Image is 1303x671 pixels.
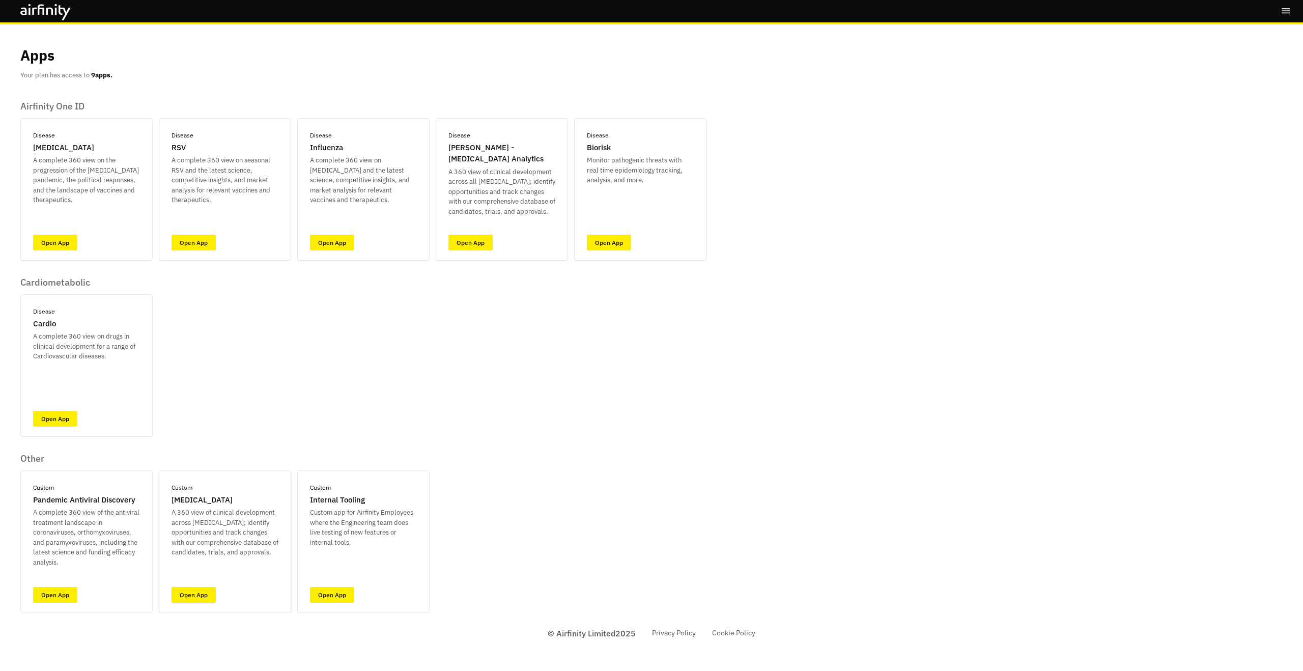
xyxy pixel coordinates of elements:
[33,508,140,567] p: A complete 360 view of the antiviral treatment landscape in coronaviruses, orthomyxoviruses, and ...
[448,131,470,140] p: Disease
[310,155,417,205] p: A complete 360 view on [MEDICAL_DATA] and the latest science, competitive insights, and market an...
[448,235,493,250] a: Open App
[587,142,611,154] p: Biorisk
[652,628,696,638] a: Privacy Policy
[33,142,94,154] p: [MEDICAL_DATA]
[20,70,112,80] p: Your plan has access to
[310,235,354,250] a: Open App
[712,628,755,638] a: Cookie Policy
[310,587,354,603] a: Open App
[548,627,636,639] p: © Airfinity Limited 2025
[448,167,555,217] p: A 360 view of clinical development across all [MEDICAL_DATA]; identify opportunities and track ch...
[20,277,153,288] p: Cardiometabolic
[587,155,694,185] p: Monitor pathogenic threats with real time epidemiology tracking, analysis, and more.
[33,131,55,140] p: Disease
[20,45,54,66] p: Apps
[310,483,331,492] p: Custom
[172,142,186,154] p: RSV
[310,508,417,547] p: Custom app for Airfinity Employees where the Engineering team does live testing of new features o...
[33,494,135,506] p: Pandemic Antiviral Discovery
[172,587,216,603] a: Open App
[172,235,216,250] a: Open App
[20,453,430,464] p: Other
[172,131,193,140] p: Disease
[172,155,278,205] p: A complete 360 view on seasonal RSV and the latest science, competitive insights, and market anal...
[33,587,77,603] a: Open App
[33,411,77,427] a: Open App
[172,483,192,492] p: Custom
[310,142,343,154] p: Influenza
[310,494,365,506] p: Internal Tooling
[448,142,555,165] p: [PERSON_NAME] - [MEDICAL_DATA] Analytics
[33,307,55,316] p: Disease
[20,101,706,112] p: Airfinity One ID
[33,318,56,330] p: Cardio
[91,71,112,79] b: 9 apps.
[587,235,631,250] a: Open App
[172,494,233,506] p: [MEDICAL_DATA]
[33,235,77,250] a: Open App
[33,483,54,492] p: Custom
[587,131,609,140] p: Disease
[33,155,140,205] p: A complete 360 view on the progression of the [MEDICAL_DATA] pandemic, the political responses, a...
[33,331,140,361] p: A complete 360 view on drugs in clinical development for a range of Cardiovascular diseases.
[172,508,278,557] p: A 360 view of clinical development across [MEDICAL_DATA]; identify opportunities and track change...
[310,131,332,140] p: Disease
